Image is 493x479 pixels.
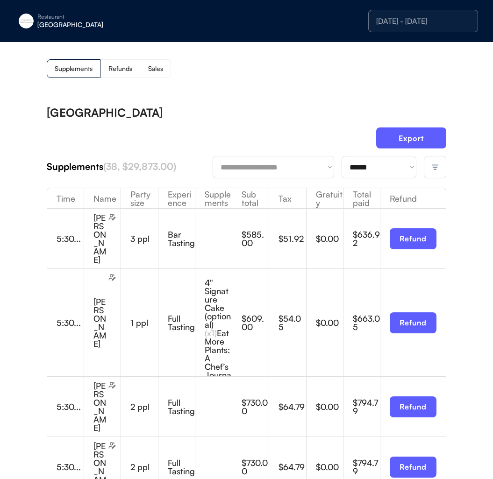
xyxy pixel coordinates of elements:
div: Full Tasting [168,458,195,475]
img: users-edit.svg [108,381,116,389]
button: Refund [390,457,436,478]
div: $663.05 [353,314,380,331]
div: 3 ppl [130,234,157,243]
div: Tax [269,194,306,203]
img: users-edit.svg [108,213,116,221]
div: $0.00 [316,318,343,327]
div: Gratuity [307,190,343,207]
div: [PERSON_NAME] [93,213,107,264]
div: [PERSON_NAME] [93,381,107,432]
div: $794.79 [353,458,380,475]
div: $64.79 [279,402,306,411]
font: (x1) [205,328,217,338]
div: 2 ppl [130,463,157,471]
div: Full Tasting [168,398,195,415]
div: $64.79 [279,463,306,471]
div: $794.79 [353,398,380,415]
div: Restaurant [37,14,155,20]
div: Supplements [195,190,232,207]
div: $585.00 [242,230,269,247]
div: Total paid [343,190,380,207]
button: Refund [390,396,436,417]
img: users-edit.svg [108,274,116,281]
div: Refund [380,194,446,203]
div: 5:30... [57,234,84,243]
div: Refunds [108,65,132,72]
div: Time [47,194,84,203]
div: $0.00 [316,402,343,411]
div: $0.00 [316,463,343,471]
div: Supplements [55,65,93,72]
div: $730.00 [242,458,269,475]
div: $54.05 [279,314,306,331]
div: Name [84,194,121,203]
img: eleven-madison-park-new-york-ny-logo-1.jpg [19,14,34,28]
div: Sub total [232,190,269,207]
div: Supplements [47,160,213,173]
div: $51.92 [279,234,306,243]
div: Experience [158,190,195,207]
div: Full Tasting [168,314,195,331]
div: 4" Signature Cake (optional) Eat More Plants: A Chef’s Journal Granola Trio [205,278,232,404]
font: (38, $29,873.00) [103,161,176,172]
div: 5:30... [57,402,84,411]
div: Party size [121,190,157,207]
div: [GEOGRAPHIC_DATA] [47,107,163,118]
div: [DATE] - [DATE] [376,17,470,25]
div: 2 ppl [130,402,157,411]
div: $636.92 [353,230,380,247]
div: $730.00 [242,398,269,415]
div: Sales [148,65,163,72]
div: Bar Tasting [168,230,195,247]
div: 5:30... [57,318,84,327]
button: Export [376,127,446,148]
div: $0.00 [316,234,343,243]
img: filter-lines.svg [431,163,439,171]
button: Refund [390,228,436,249]
div: [GEOGRAPHIC_DATA] [37,21,155,28]
div: $609.00 [242,314,269,331]
div: 1 ppl [130,318,157,327]
button: Refund [390,312,436,333]
div: 5:30... [57,463,84,471]
img: users-edit.svg [108,442,116,449]
div: [PERSON_NAME] [93,297,107,348]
